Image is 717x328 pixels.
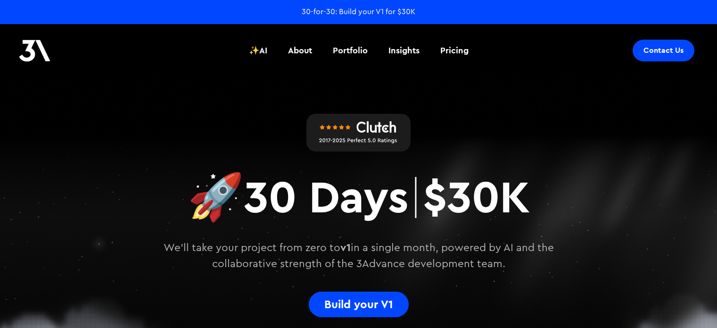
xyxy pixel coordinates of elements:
a: About [282,33,318,68]
div: Build your V1 [320,298,398,311]
a: Contact Us [633,40,694,61]
a: Portfolio [327,33,373,68]
div: Pricing [440,44,469,57]
div: Contact Us [643,46,684,55]
div: Portfolio [333,44,368,57]
div: About [288,44,312,57]
div: ✨AI [249,44,267,57]
a: Pricing [435,33,474,68]
span: | [408,176,423,221]
strong: 🚀 [188,167,244,224]
strong: v1 [340,241,351,254]
div: Insights [388,44,420,57]
p: We'll take your project from zero to in a single month, powered by AI and the collaborative stren... [137,240,580,272]
a: Build your V1 [309,292,409,317]
a: 30-for-30: Build your V1 for $30K [302,7,415,17]
a: ✨AI [243,33,273,68]
h2: 30 Days $30K [188,168,530,226]
a: Insights [383,33,425,68]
